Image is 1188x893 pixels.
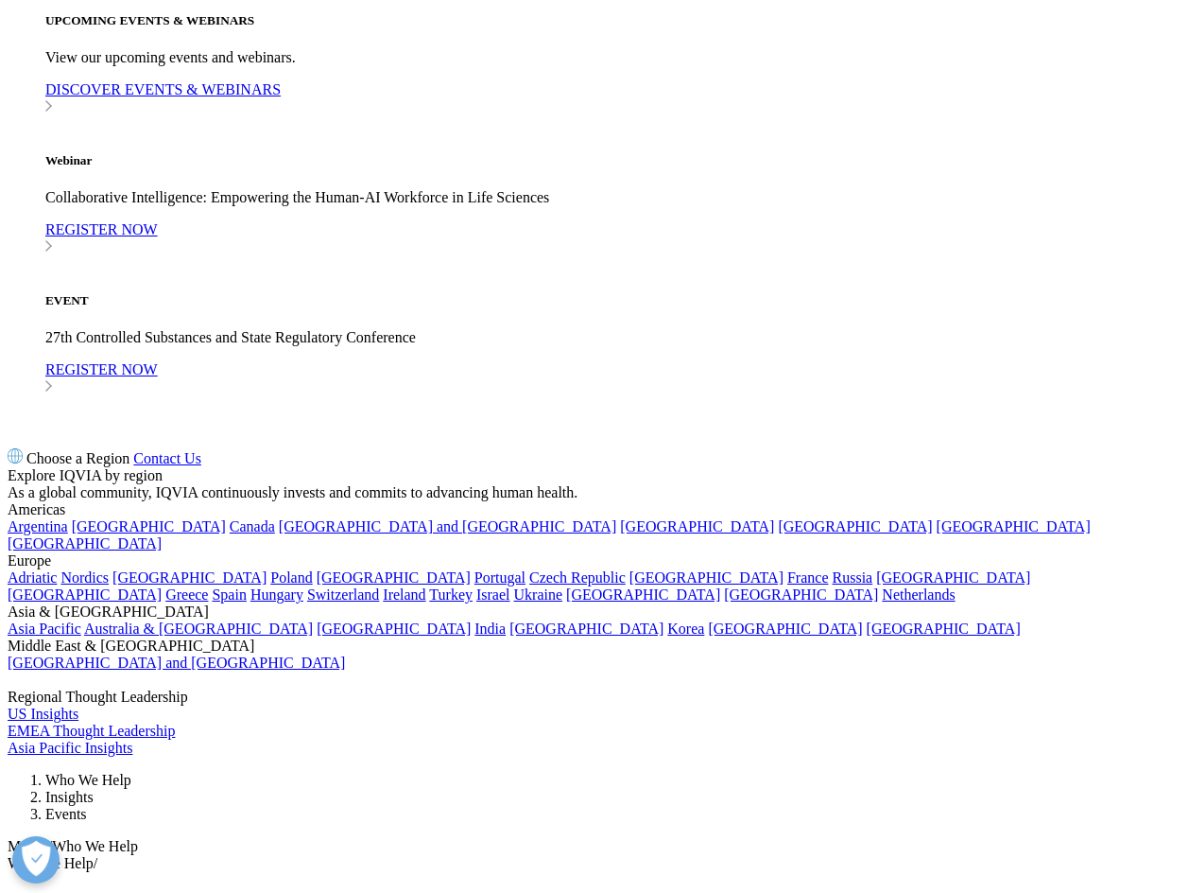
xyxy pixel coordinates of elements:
a: Ukraine [514,587,563,603]
a: [GEOGRAPHIC_DATA] and [GEOGRAPHIC_DATA] [279,518,616,534]
a: Turkey [429,587,473,603]
a: [GEOGRAPHIC_DATA] [566,587,720,603]
p: View our upcoming events and webinars. [45,49,1180,66]
a: Asia Pacific Insights [8,740,132,756]
a: Poland [270,569,312,586]
a: [GEOGRAPHIC_DATA] [317,569,471,586]
a: [GEOGRAPHIC_DATA] [8,587,162,603]
h5: Webinar [45,153,1180,168]
a: [GEOGRAPHIC_DATA] [620,518,774,534]
a: Netherlands [882,587,955,603]
a: [GEOGRAPHIC_DATA] [724,587,878,603]
a: [GEOGRAPHIC_DATA] [708,621,862,637]
a: [GEOGRAPHIC_DATA] [72,518,226,534]
a: France [787,569,829,586]
a: REGISTER NOW [45,361,1180,395]
span: Choose a Region [26,450,129,466]
a: Who We Help [45,772,131,788]
a: [GEOGRAPHIC_DATA] [112,569,267,586]
a: Israel [476,587,510,603]
div: Explore IQVIA by region [8,467,1180,484]
div: Regional Thought Leadership [8,689,1180,706]
span: Who We Help [52,838,138,854]
a: Spain [212,587,246,603]
span: Who We Help [8,855,94,871]
a: Contact Us [133,450,201,466]
a: [GEOGRAPHIC_DATA] [778,518,932,534]
a: Greece [165,587,208,603]
a: Nordics [60,569,109,586]
a: Russia [833,569,873,586]
a: India [474,621,506,637]
a: EMEA Thought Leadership [8,723,175,739]
a: Asia Pacific [8,621,81,637]
button: Open Preferences [12,836,60,884]
a: Czech Republic [529,569,626,586]
a: [GEOGRAPHIC_DATA] [867,621,1021,637]
a: Switzerland [307,587,379,603]
a: Adriatic [8,569,57,586]
a: Ireland [383,587,425,603]
div: Europe [8,552,1180,569]
div: As a global community, IQVIA continuously invests and commits to advancing human health. [8,484,1180,501]
a: [GEOGRAPHIC_DATA] [629,569,783,586]
a: Insights [45,789,94,805]
div: Americas [8,501,1180,518]
a: [GEOGRAPHIC_DATA] [8,535,162,552]
a: REGISTER NOW [45,221,1180,255]
a: Korea [667,621,704,637]
a: [GEOGRAPHIC_DATA] [317,621,471,637]
p: Collaborative Intelligence: Empowering the Human-AI Workforce in Life Sciences [45,189,1180,206]
div: Asia & [GEOGRAPHIC_DATA] [8,604,1180,621]
a: [GEOGRAPHIC_DATA] [876,569,1030,586]
a: Hungary [250,587,303,603]
a: [GEOGRAPHIC_DATA] [509,621,663,637]
div: / [8,838,1180,855]
a: Portugal [474,569,525,586]
a: [GEOGRAPHIC_DATA] and [GEOGRAPHIC_DATA] [8,655,345,671]
h5: EVENT [45,293,1180,308]
a: Events [45,806,87,822]
a: [GEOGRAPHIC_DATA] [937,518,1091,534]
h5: UPCOMING EVENTS & WEBINARS [45,13,1180,28]
p: 27th Controlled Substances and State Regulatory Conference [45,329,1180,346]
span: MAIN [8,838,48,854]
a: DISCOVER EVENTS & WEBINARS [45,81,1180,115]
a: Australia & [GEOGRAPHIC_DATA] [84,621,313,637]
a: US Insights [8,706,78,722]
a: Argentina [8,518,68,534]
a: Canada [230,518,275,534]
div: Middle East & [GEOGRAPHIC_DATA] [8,638,1180,655]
